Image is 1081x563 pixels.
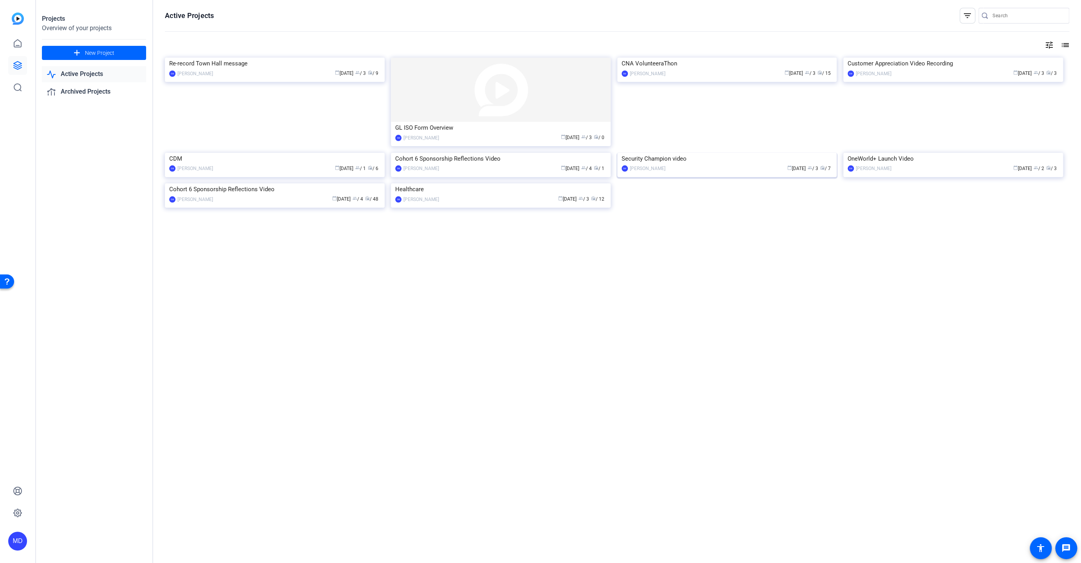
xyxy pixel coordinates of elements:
span: / 1 [594,166,604,171]
div: Overview of your projects [42,24,146,33]
span: calendar_today [332,196,337,201]
span: [DATE] [335,71,353,76]
h1: Active Projects [165,11,214,20]
div: SW [622,71,628,77]
div: SW [395,165,401,172]
span: / 3 [807,166,818,171]
div: Cohort 6 Sponsorship Reflections Video [395,153,606,165]
span: radio [594,134,598,139]
div: CNA VolunteeraThon [622,58,833,69]
span: / 9 [368,71,378,76]
a: Active Projects [42,66,146,82]
span: New Project [85,49,114,57]
span: radio [1046,70,1051,75]
span: group [578,196,583,201]
div: SW [395,196,401,203]
span: calendar_today [1013,165,1018,170]
img: blue-gradient.svg [12,13,24,25]
input: Search [992,11,1063,20]
mat-icon: add [72,48,82,58]
span: / 0 [594,135,604,140]
span: radio [1046,165,1051,170]
span: [DATE] [335,166,353,171]
span: / 4 [581,166,592,171]
span: / 3 [1046,71,1057,76]
span: [DATE] [1013,71,1032,76]
button: New Project [42,46,146,60]
span: [DATE] [332,196,351,202]
div: [PERSON_NAME] [177,165,213,172]
span: radio [365,196,370,201]
span: calendar_today [787,165,792,170]
span: / 3 [355,71,366,76]
span: calendar_today [335,70,340,75]
span: / 3 [804,71,815,76]
span: [DATE] [784,71,803,76]
div: SW [169,196,175,203]
div: [PERSON_NAME] [403,196,439,203]
div: [PERSON_NAME] [630,70,665,78]
span: [DATE] [558,196,577,202]
span: calendar_today [1013,70,1018,75]
div: [PERSON_NAME] [177,196,213,203]
div: Healthcare [395,183,606,195]
mat-icon: tune [1045,40,1054,50]
span: calendar_today [335,165,340,170]
div: GL ISO Form Overview [395,122,606,134]
span: / 48 [365,196,378,202]
span: group [581,165,586,170]
div: [PERSON_NAME] [177,70,213,78]
span: radio [594,165,598,170]
mat-icon: filter_list [963,11,972,20]
div: OneWorld+ Launch Video [848,153,1059,165]
span: / 3 [578,196,589,202]
span: / 7 [820,166,830,171]
span: / 1 [355,166,366,171]
span: / 15 [817,71,830,76]
div: [PERSON_NAME] [630,165,665,172]
span: group [804,70,809,75]
div: SW [169,71,175,77]
span: group [355,70,360,75]
span: group [352,196,357,201]
span: radio [368,165,372,170]
div: SW [622,165,628,172]
span: radio [591,196,596,201]
span: radio [817,70,822,75]
span: radio [820,165,824,170]
span: calendar_today [561,165,566,170]
span: group [1034,165,1038,170]
div: SW [848,165,854,172]
mat-icon: accessibility [1036,543,1045,553]
span: [DATE] [787,166,805,171]
div: Cohort 6 Sponsorship Reflections Video [169,183,380,195]
div: [PERSON_NAME] [856,70,891,78]
div: SW [169,165,175,172]
span: group [1034,70,1038,75]
span: calendar_today [561,134,566,139]
div: SW [848,71,854,77]
mat-icon: list [1060,40,1069,50]
div: CDM [169,153,380,165]
span: / 3 [1046,166,1057,171]
div: SW [395,135,401,141]
div: Projects [42,14,146,24]
mat-icon: message [1061,543,1071,553]
div: [PERSON_NAME] [856,165,891,172]
div: [PERSON_NAME] [403,165,439,172]
div: Re-record Town Hall message [169,58,380,69]
span: group [581,134,586,139]
span: calendar_today [784,70,789,75]
div: Customer Appreciation Video Recording [848,58,1059,69]
span: / 2 [1034,166,1044,171]
div: MD [8,532,27,550]
span: calendar_today [558,196,563,201]
span: / 3 [1034,71,1044,76]
span: group [355,165,360,170]
div: [PERSON_NAME] [403,134,439,142]
span: / 4 [352,196,363,202]
span: radio [368,70,372,75]
span: [DATE] [561,166,579,171]
span: group [807,165,812,170]
span: / 6 [368,166,378,171]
